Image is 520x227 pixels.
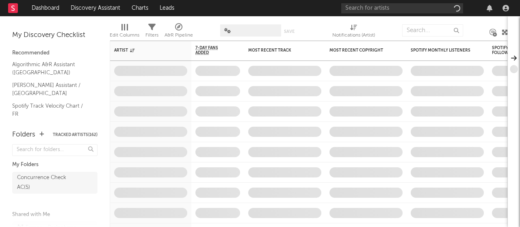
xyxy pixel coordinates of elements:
div: Most Recent Track [248,48,309,53]
button: Save [284,29,295,34]
div: Recommended [12,48,97,58]
div: My Folders [12,160,97,170]
div: Concurrence Check AC ( 5 ) [17,173,74,192]
input: Search for artists [341,3,463,13]
div: Folders [12,130,35,140]
a: Concurrence Check AC(5) [12,172,97,194]
div: Spotify Monthly Listeners [411,48,472,53]
div: A&R Pipeline [165,30,193,40]
div: Edit Columns [110,30,139,40]
div: A&R Pipeline [165,20,193,44]
div: Edit Columns [110,20,139,44]
div: Artist [114,48,175,53]
a: Spotify Track Velocity Chart / FR [12,102,89,118]
span: 7-Day Fans Added [195,45,228,55]
div: Most Recent Copyright [329,48,390,53]
input: Search... [402,24,463,37]
div: My Discovery Checklist [12,30,97,40]
input: Search for folders... [12,144,97,156]
div: Notifications (Artist) [332,30,375,40]
div: Shared with Me [12,210,97,220]
div: Notifications (Artist) [332,20,375,44]
button: Tracked Artists(162) [53,133,97,137]
div: Filters [145,20,158,44]
div: Filters [145,30,158,40]
a: Algorithmic A&R Assistant ([GEOGRAPHIC_DATA]) [12,60,89,77]
a: [PERSON_NAME] Assistant / [GEOGRAPHIC_DATA] [12,81,89,97]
